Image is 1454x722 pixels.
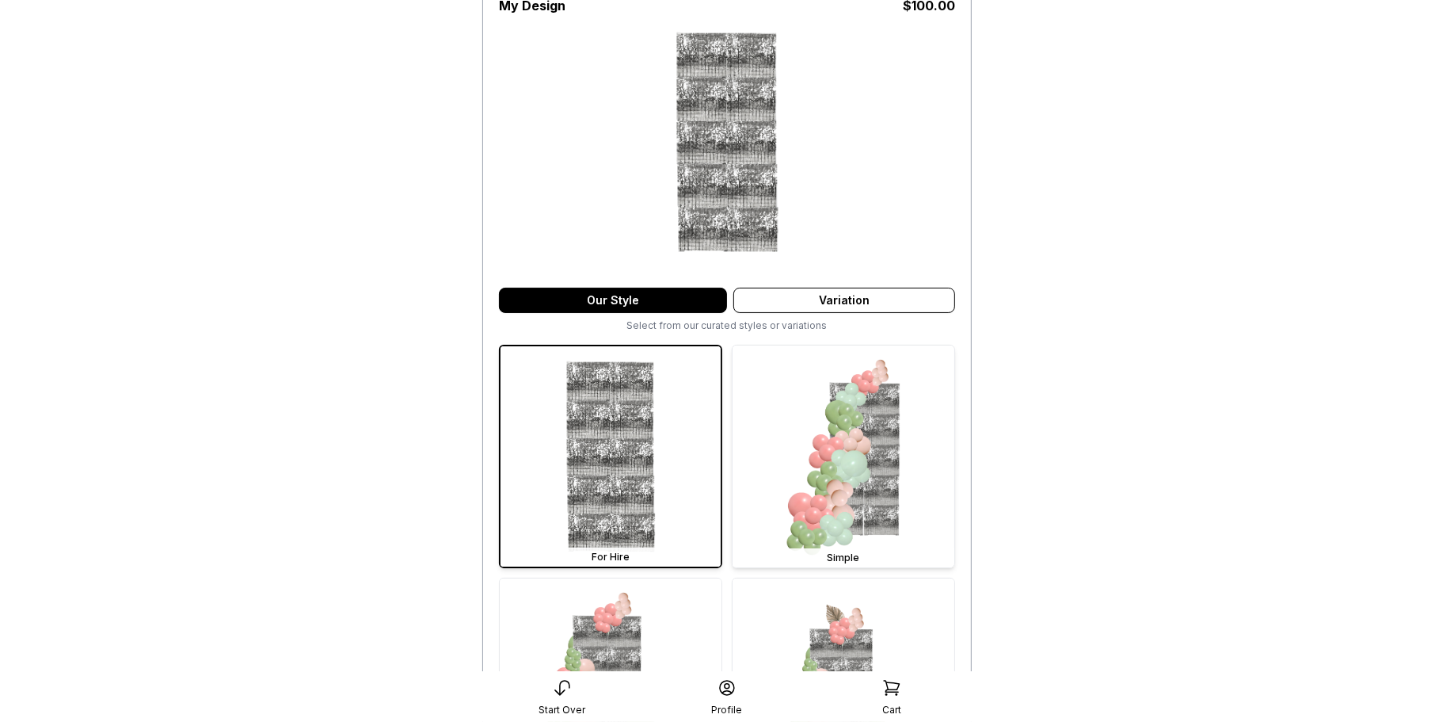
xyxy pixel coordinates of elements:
div: Variation [733,288,955,313]
img: For Hire [501,346,721,567]
div: Our Style [499,288,727,313]
div: Simple [736,552,951,564]
div: For Hire [504,551,717,563]
div: Profile [712,704,743,716]
div: Select from our curated styles or variations [499,319,955,332]
div: Start Over [539,704,586,716]
img: Simple [733,346,954,567]
div: Cart [882,704,901,716]
img: For Hire [600,15,854,269]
